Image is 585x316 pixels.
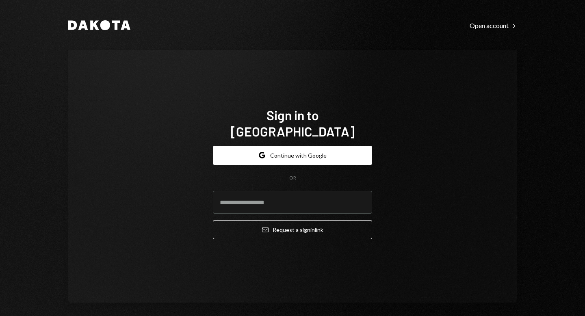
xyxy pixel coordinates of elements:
div: OR [289,175,296,182]
div: Open account [470,22,517,30]
a: Open account [470,21,517,30]
button: Continue with Google [213,146,372,165]
h1: Sign in to [GEOGRAPHIC_DATA] [213,107,372,139]
button: Request a signinlink [213,220,372,239]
